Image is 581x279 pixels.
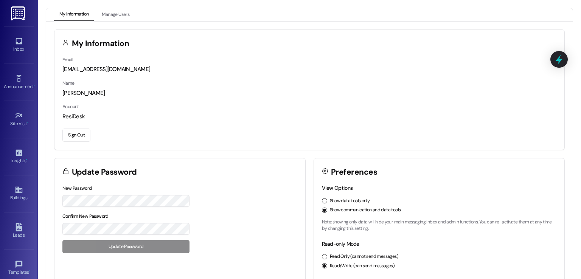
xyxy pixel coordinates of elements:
label: Show communication and data tools [330,207,401,214]
label: New Password [62,185,92,191]
a: Inbox [4,35,34,55]
span: • [29,268,30,274]
label: Show data tools only [330,198,370,205]
a: Buildings [4,183,34,204]
label: Read/Write (can send messages) [330,263,395,270]
div: ResiDesk [62,113,556,121]
a: Leads [4,221,34,241]
button: My Information [54,8,94,21]
label: Confirm New Password [62,213,109,219]
button: Manage Users [96,8,135,21]
label: Name [62,80,75,86]
h3: Preferences [331,168,377,176]
h3: Update Password [72,168,137,176]
a: Insights • [4,146,34,167]
h3: My Information [72,40,129,48]
label: Account [62,104,79,110]
span: • [26,157,27,162]
img: ResiDesk Logo [11,6,26,20]
div: [EMAIL_ADDRESS][DOMAIN_NAME] [62,65,556,73]
a: Templates • [4,258,34,278]
a: Site Visit • [4,109,34,130]
div: [PERSON_NAME] [62,89,556,97]
button: Sign Out [62,129,90,142]
span: • [27,120,28,125]
label: Read-only Mode [322,240,359,247]
label: Email [62,57,73,63]
label: Read Only (cannot send messages) [330,253,398,260]
span: • [34,83,35,88]
label: View Options [322,184,353,191]
p: Note: showing only data will hide your main messaging inbox and admin functions. You can re-activ... [322,219,557,232]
